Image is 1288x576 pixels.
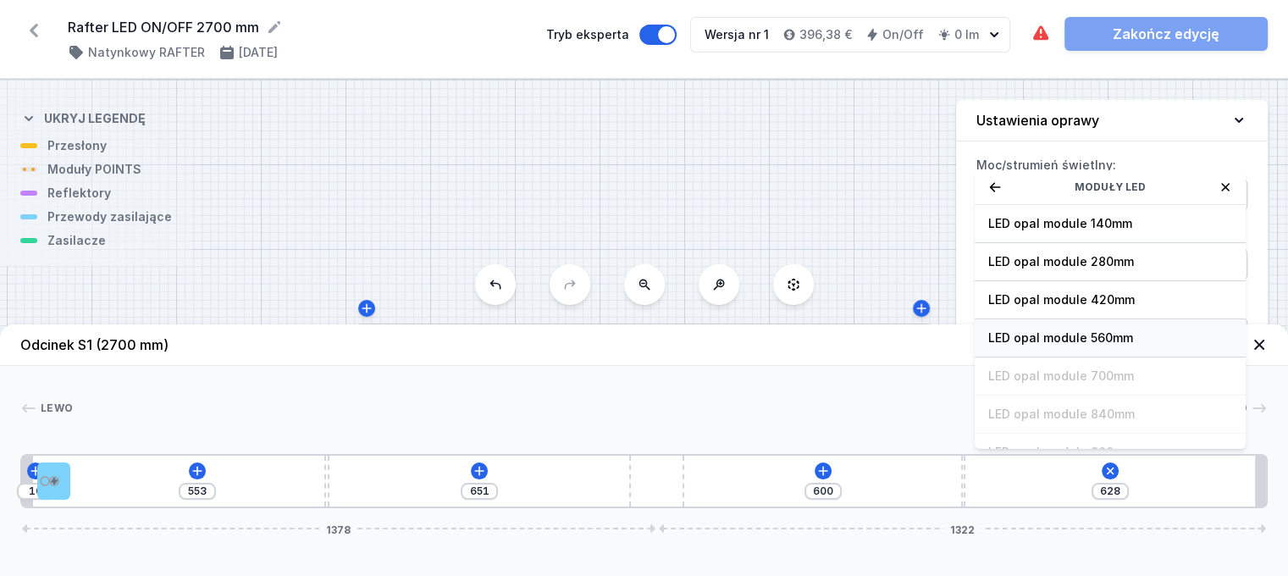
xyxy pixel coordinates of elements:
[976,152,1247,211] label: Moc/strumień świetlny:
[988,180,1002,194] button: Wróć do listy kategorii
[68,17,526,37] form: Rafter LED ON/OFF 2700 mm
[184,485,211,498] input: Wymiar [mm]
[799,26,852,43] h4: 396,38 €
[96,336,169,353] span: (2700 mm)
[690,17,1010,53] button: Wersja nr 1396,38 €On/Off0 lm
[22,485,49,498] input: Wymiar [mm]
[810,485,837,498] input: Wymiar [mm]
[20,97,146,137] button: Ukryj legendę
[943,523,981,534] span: 1322
[319,523,357,534] span: 1378
[815,462,832,479] button: Dodaj element
[88,44,205,61] h4: Natynkowy RAFTER
[37,462,69,500] div: Hole for power supply cable
[639,25,677,45] button: Tryb eksperta
[189,462,206,479] button: Dodaj element
[41,402,73,415] span: Lewo
[705,26,769,43] div: Wersja nr 1
[266,19,283,36] button: Edytuj nazwę projektu
[471,462,488,479] button: Dodaj element
[20,335,169,355] h4: Odcinek S1
[988,291,1232,308] span: LED opal module 420mm
[956,100,1268,141] button: Ustawienia oprawy
[44,110,146,127] h4: Ukryj legendę
[988,330,1232,346] span: LED opal module 560mm
[1098,459,1122,483] button: Dodaj element
[546,25,677,45] label: Tryb eksperta
[882,26,924,43] h4: On/Off
[954,26,979,43] h4: 0 lm
[1097,485,1124,498] input: Wymiar [mm]
[988,215,1232,232] span: LED opal module 140mm
[988,253,1232,270] span: LED opal module 280mm
[976,110,1099,130] h4: Ustawienia oprawy
[466,485,493,498] input: Wymiar [mm]
[1219,180,1232,194] button: Zamknij okno
[27,462,44,479] button: Dodaj element
[239,44,278,61] h4: [DATE]
[1075,180,1146,194] span: Moduły LED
